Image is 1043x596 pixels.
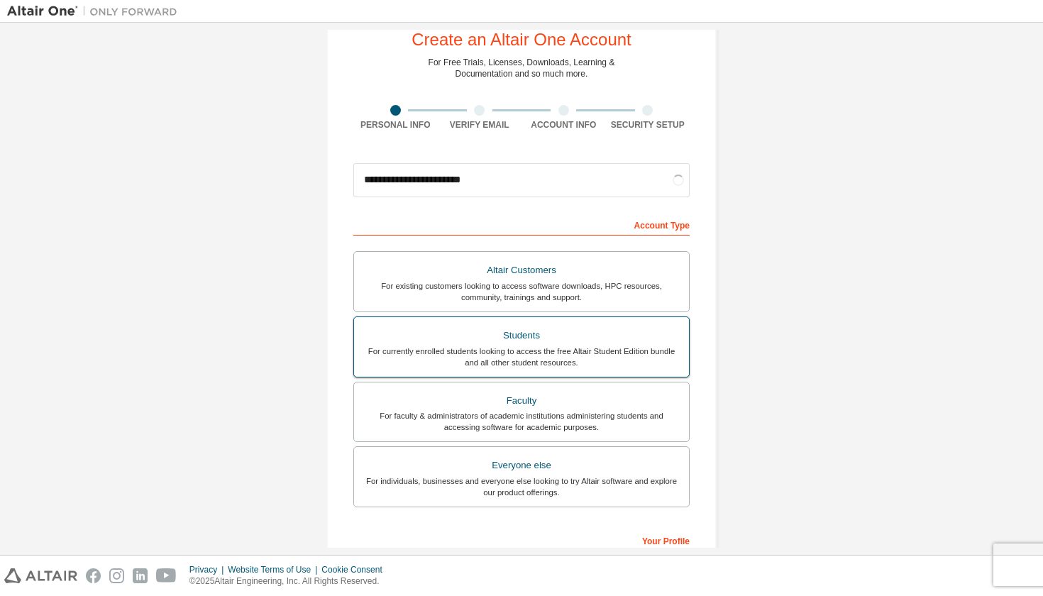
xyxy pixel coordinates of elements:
[363,410,680,433] div: For faculty & administrators of academic institutions administering students and accessing softwa...
[438,119,522,131] div: Verify Email
[109,568,124,583] img: instagram.svg
[363,456,680,475] div: Everyone else
[606,119,690,131] div: Security Setup
[353,529,690,551] div: Your Profile
[156,568,177,583] img: youtube.svg
[363,346,680,368] div: For currently enrolled students looking to access the free Altair Student Edition bundle and all ...
[86,568,101,583] img: facebook.svg
[363,260,680,280] div: Altair Customers
[321,564,390,575] div: Cookie Consent
[363,391,680,411] div: Faculty
[189,575,391,587] p: © 2025 Altair Engineering, Inc. All Rights Reserved.
[412,31,631,48] div: Create an Altair One Account
[363,475,680,498] div: For individuals, businesses and everyone else looking to try Altair software and explore our prod...
[189,564,228,575] div: Privacy
[228,564,321,575] div: Website Terms of Use
[7,4,184,18] img: Altair One
[429,57,615,79] div: For Free Trials, Licenses, Downloads, Learning & Documentation and so much more.
[4,568,77,583] img: altair_logo.svg
[133,568,148,583] img: linkedin.svg
[353,119,438,131] div: Personal Info
[353,213,690,236] div: Account Type
[521,119,606,131] div: Account Info
[363,326,680,346] div: Students
[363,280,680,303] div: For existing customers looking to access software downloads, HPC resources, community, trainings ...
